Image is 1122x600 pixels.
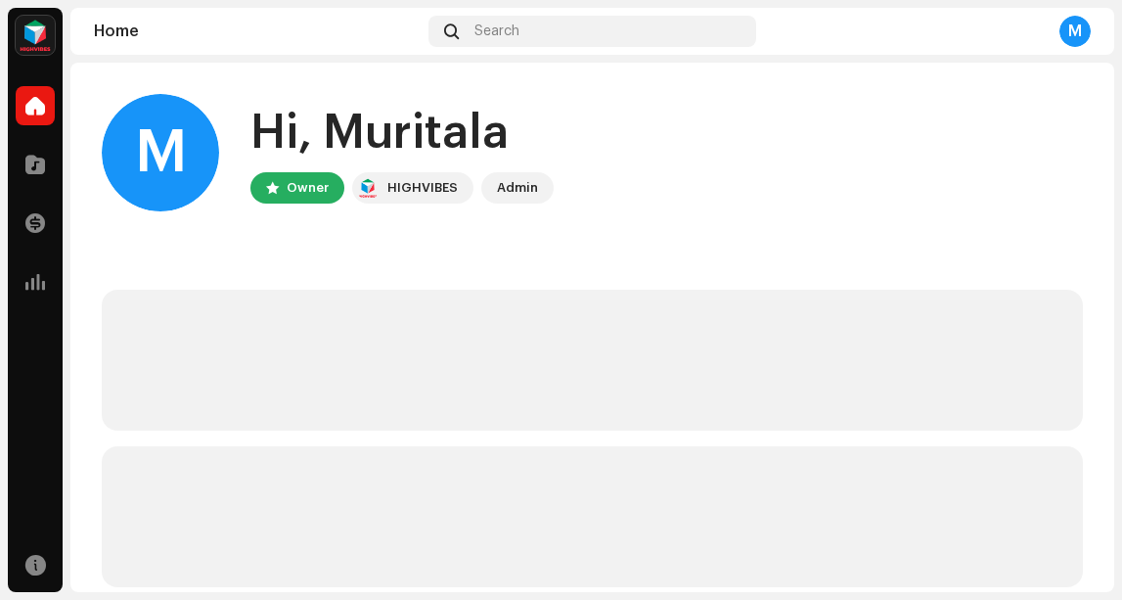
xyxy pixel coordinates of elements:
[287,176,329,200] div: Owner
[16,16,55,55] img: feab3aad-9b62-475c-8caf-26f15a9573ee
[387,176,458,200] div: HIGHVIBES
[94,23,421,39] div: Home
[356,176,380,200] img: feab3aad-9b62-475c-8caf-26f15a9573ee
[102,94,219,211] div: M
[497,176,538,200] div: Admin
[474,23,519,39] span: Search
[250,102,554,164] div: Hi, Muritala
[1059,16,1091,47] div: M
